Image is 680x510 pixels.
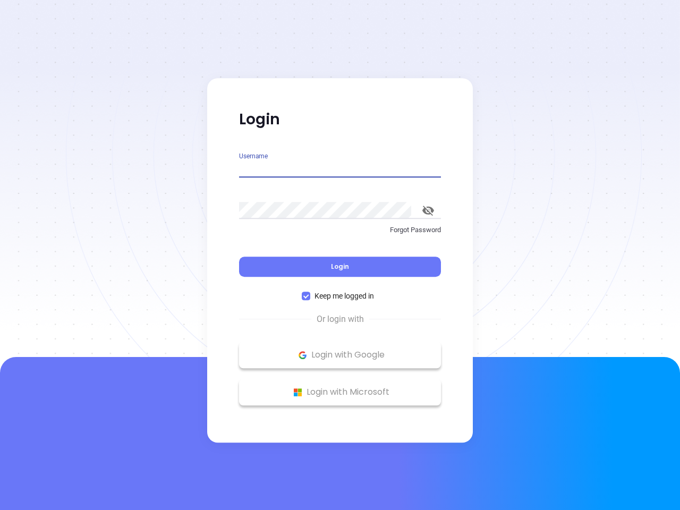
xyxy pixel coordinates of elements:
[244,384,436,400] p: Login with Microsoft
[310,290,378,302] span: Keep me logged in
[239,225,441,235] p: Forgot Password
[239,379,441,405] button: Microsoft Logo Login with Microsoft
[296,348,309,362] img: Google Logo
[415,198,441,223] button: toggle password visibility
[291,386,304,399] img: Microsoft Logo
[239,110,441,129] p: Login
[239,153,268,159] label: Username
[311,313,369,326] span: Or login with
[239,257,441,277] button: Login
[239,225,441,244] a: Forgot Password
[239,342,441,368] button: Google Logo Login with Google
[244,347,436,363] p: Login with Google
[331,262,349,271] span: Login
